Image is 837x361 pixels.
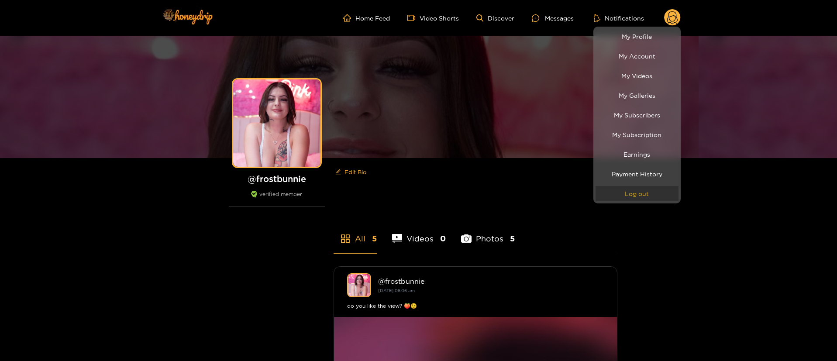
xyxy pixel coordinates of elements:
[596,107,679,123] a: My Subscribers
[596,147,679,162] a: Earnings
[596,166,679,182] a: Payment History
[596,29,679,44] a: My Profile
[596,48,679,64] a: My Account
[596,186,679,201] button: Log out
[596,68,679,83] a: My Videos
[596,88,679,103] a: My Galleries
[596,127,679,142] a: My Subscription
